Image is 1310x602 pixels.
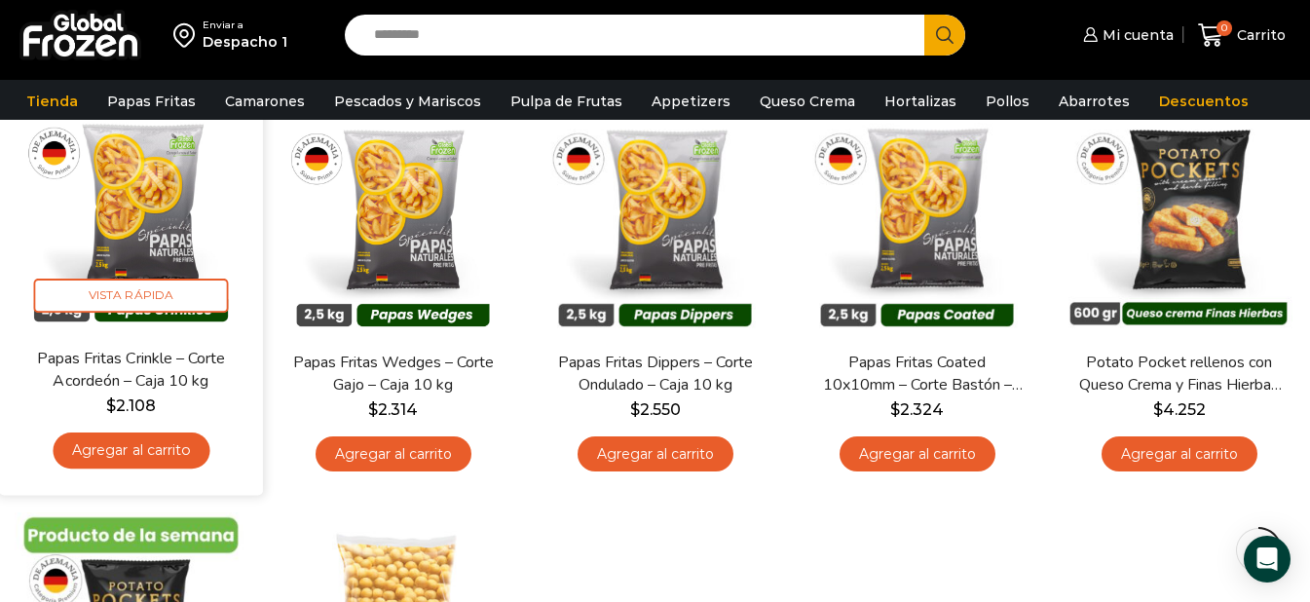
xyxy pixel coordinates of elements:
a: Pollos [976,83,1039,120]
bdi: 2.550 [630,400,681,419]
a: Agregar al carrito: “Papas Fritas Dippers - Corte Ondulado - Caja 10 kg” [578,436,733,472]
bdi: 2.314 [368,400,418,419]
span: $ [368,400,378,419]
a: Papas Fritas Coated 10x10mm – Corte Bastón – Caja 10 kg [812,352,1022,396]
a: Potato Pocket rellenos con Queso Crema y Finas Hierbas – Caja 8.4 kg [1074,352,1284,396]
div: Open Intercom Messenger [1244,536,1291,583]
a: 0 Carrito [1193,13,1291,58]
span: Carrito [1232,25,1286,45]
span: $ [1153,400,1163,419]
a: Camarones [215,83,315,120]
a: Appetizers [642,83,740,120]
a: Hortalizas [875,83,966,120]
img: address-field-icon.svg [173,19,203,52]
a: Papas Fritas Crinkle – Corte Acordeón – Caja 10 kg [25,347,237,393]
a: Tienda [17,83,88,120]
div: Enviar a [203,19,287,32]
span: $ [106,395,116,414]
a: Papas Fritas Wedges – Corte Gajo – Caja 10 kg [288,352,498,396]
button: Search button [924,15,965,56]
span: 0 [1216,20,1232,36]
span: $ [890,400,900,419]
a: Papas Fritas Dippers – Corte Ondulado – Caja 10 kg [550,352,760,396]
a: Pescados y Mariscos [324,83,491,120]
a: Agregar al carrito: “Potato Pocket rellenos con Queso Crema y Finas Hierbas - Caja 8.4 kg” [1102,436,1257,472]
div: Despacho 1 [203,32,287,52]
a: Mi cuenta [1078,16,1174,55]
span: Mi cuenta [1098,25,1174,45]
a: Abarrotes [1049,83,1140,120]
span: $ [630,400,640,419]
a: Agregar al carrito: “Papas Fritas Coated 10x10mm - Corte Bastón - Caja 10 kg” [840,436,995,472]
span: Vista Rápida [34,279,229,313]
bdi: 2.324 [890,400,944,419]
a: Papas Fritas [97,83,206,120]
bdi: 4.252 [1153,400,1206,419]
a: Agregar al carrito: “Papas Fritas Wedges – Corte Gajo - Caja 10 kg” [316,436,471,472]
a: Descuentos [1149,83,1258,120]
a: Pulpa de Frutas [501,83,632,120]
bdi: 2.108 [106,395,156,414]
a: Agregar al carrito: “Papas Fritas Crinkle - Corte Acordeón - Caja 10 kg” [53,433,209,469]
a: Queso Crema [750,83,865,120]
